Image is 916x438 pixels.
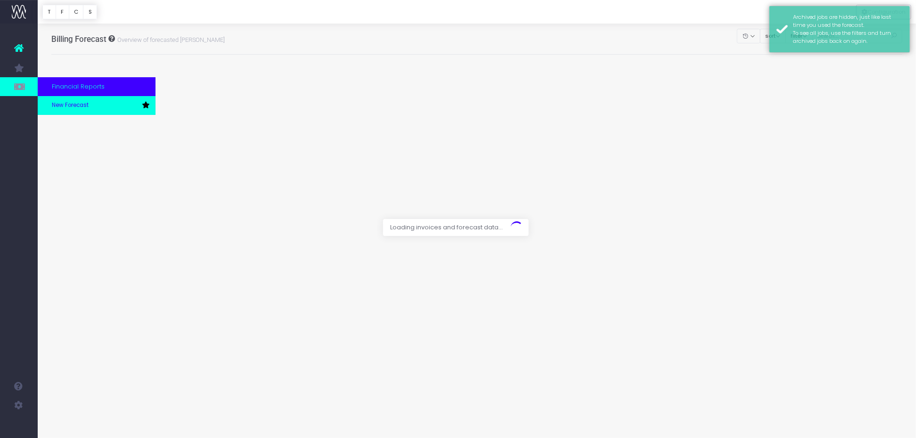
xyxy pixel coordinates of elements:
[793,13,903,45] div: Archived jobs are hidden, just like last time you used the forecast. To see all jobs, use the fil...
[69,5,84,19] button: C
[52,82,105,91] span: Financial Reports
[42,5,97,19] div: Vertical button group
[383,219,510,236] span: Loading invoices and forecast data...
[12,419,26,433] img: images/default_profile_image.png
[38,96,155,115] a: New Forecast
[856,5,911,19] button: Configuration
[856,5,911,19] div: Vertical button group
[83,5,97,19] button: S
[56,5,69,19] button: F
[42,5,56,19] button: T
[52,101,89,110] span: New Forecast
